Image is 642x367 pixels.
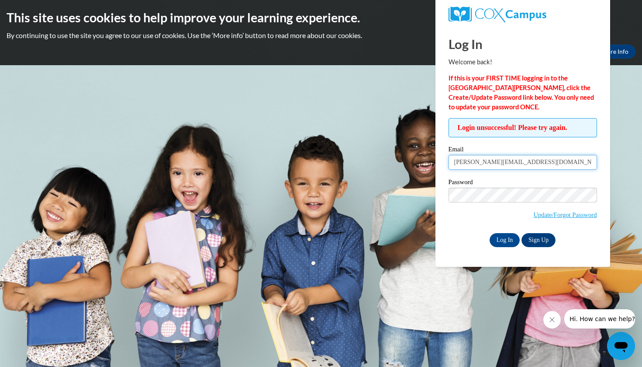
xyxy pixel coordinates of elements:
[521,233,556,247] a: Sign Up
[607,332,635,360] iframe: Button to launch messaging window
[449,179,597,188] label: Password
[449,35,597,53] h1: Log In
[7,9,635,26] h2: This site uses cookies to help improve your learning experience.
[564,309,635,329] iframe: Message from company
[533,211,597,218] a: Update/Forgot Password
[449,7,546,22] img: COX Campus
[490,233,520,247] input: Log In
[543,311,561,329] iframe: Close message
[449,146,597,155] label: Email
[449,7,597,22] a: COX Campus
[449,57,597,67] p: Welcome back!
[449,74,594,111] strong: If this is your FIRST TIME logging in to the [GEOGRAPHIC_DATA][PERSON_NAME], click the Create/Upd...
[594,45,635,59] a: More Info
[449,118,597,137] span: Login unsuccessful! Please try again.
[7,31,635,40] p: By continuing to use the site you agree to our use of cookies. Use the ‘More info’ button to read...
